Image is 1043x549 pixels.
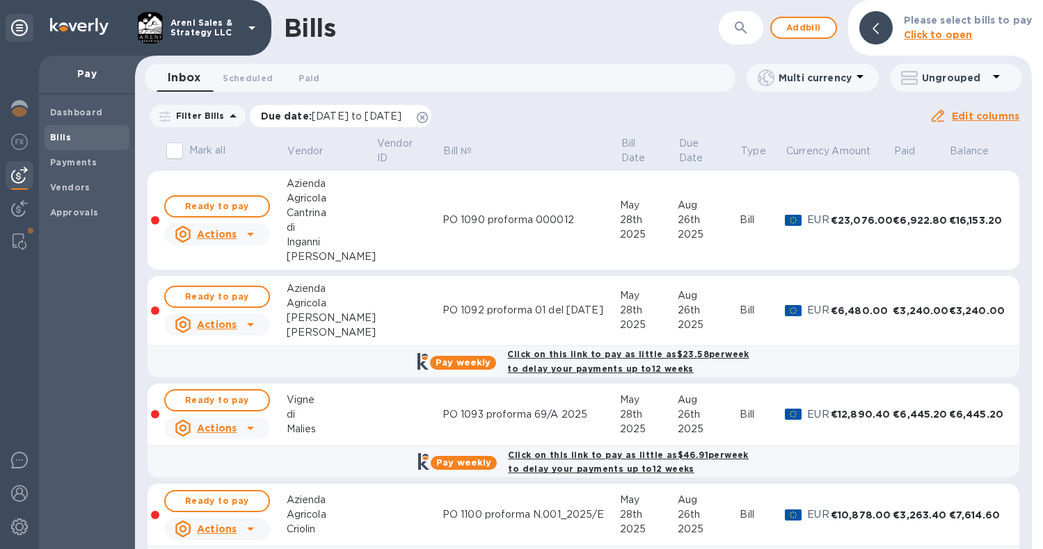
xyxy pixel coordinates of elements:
div: €12,890.40 [831,407,893,421]
span: Ready to pay [177,493,257,509]
b: Vendors [50,182,90,192]
div: [PERSON_NAME] [287,249,376,264]
p: Ungrouped [922,71,988,85]
button: Ready to pay [164,286,270,308]
button: Addbill [770,17,837,39]
p: Bill № [443,144,472,158]
div: Bill [740,303,785,318]
div: Aug [678,288,740,303]
div: 2025 [620,318,678,332]
b: Bills [50,132,71,142]
div: 2025 [620,422,678,436]
span: [DATE] to [DATE] [312,110,401,122]
div: 28th [620,507,678,522]
div: Bill [740,507,785,522]
p: Due Date [679,136,721,165]
div: 2025 [620,227,678,242]
p: EUR [807,303,830,318]
div: May [620,288,678,303]
div: PO 1093 proforma 69/A 2025 [443,407,620,422]
div: 28th [620,303,678,318]
div: Aug [678,493,740,507]
div: 26th [678,507,740,522]
div: Agricola [287,296,376,311]
div: Bill [740,213,785,227]
div: 2025 [678,422,740,436]
div: €3,240.00 [893,304,948,318]
div: Criolin [287,522,376,536]
p: Pay [50,67,124,81]
b: Dashboard [50,107,103,117]
div: 26th [678,407,740,422]
button: Ready to pay [164,490,270,512]
div: 2025 [620,522,678,536]
b: Payments [50,157,97,167]
b: Pay weekly [436,457,491,468]
div: May [620,393,678,407]
b: Pay weekly [436,357,491,368]
span: Ready to pay [177,198,257,215]
div: Inganni [287,235,376,249]
div: Azienda [287,281,376,296]
p: EUR [807,407,830,422]
div: 26th [678,213,740,227]
div: €23,076.00 [831,213,893,227]
p: Amount [831,144,870,158]
span: Ready to pay [177,288,257,305]
p: Multi currency [779,71,852,85]
p: Balance [950,144,989,158]
span: Vendor [287,144,341,158]
span: Amount [831,144,889,158]
div: Vigne [287,393,376,407]
div: di [287,407,376,422]
span: Bill Date [621,136,677,165]
p: Due date : [261,109,409,123]
div: 2025 [678,227,740,242]
div: €6,922.80 [893,213,948,227]
div: Aug [678,198,740,213]
img: Foreign exchange [11,133,28,150]
div: €10,878.00 [831,508,893,522]
b: Click to open [904,29,973,40]
div: €3,263.40 [893,508,948,522]
div: Unpin categories [6,14,33,42]
div: €6,445.20 [893,407,948,421]
b: Click on this link to pay as little as $46.91 per week to delay your payments up to 12 weeks [508,450,748,475]
p: Type [741,144,766,158]
p: Vendor ID [377,136,423,165]
span: Balance [950,144,1007,158]
span: Type [741,144,784,158]
p: Vendor [287,144,323,158]
img: Logo [50,18,109,35]
div: Malies [287,422,376,436]
div: Agricola [287,191,376,206]
p: Filter Bills [170,110,225,122]
div: Agricola [287,507,376,522]
div: May [620,493,678,507]
span: Scheduled [223,71,273,85]
div: PO 1092 proforma 01 del [DATE] [443,303,620,318]
span: Ready to pay [177,392,257,409]
div: 2025 [678,318,740,332]
b: Please select bills to pay [904,15,1032,26]
u: Actions [197,319,237,330]
div: 28th [620,407,678,422]
b: Approvals [50,207,99,218]
div: Azienda [287,177,376,191]
p: Currency [786,144,829,158]
span: Due Date [679,136,739,165]
div: 2025 [678,522,740,536]
div: PO 1100 proforma N.001_2025/E [443,507,620,522]
u: Actions [197,229,237,240]
u: Actions [197,423,237,434]
div: Aug [678,393,740,407]
div: 28th [620,213,678,227]
div: May [620,198,678,213]
div: di [287,220,376,235]
u: Actions [197,523,237,534]
p: EUR [807,507,830,522]
p: Mark all [189,143,225,158]
span: Inbox [168,68,200,88]
h1: Bills [284,13,335,42]
div: €16,153.20 [949,213,1008,227]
